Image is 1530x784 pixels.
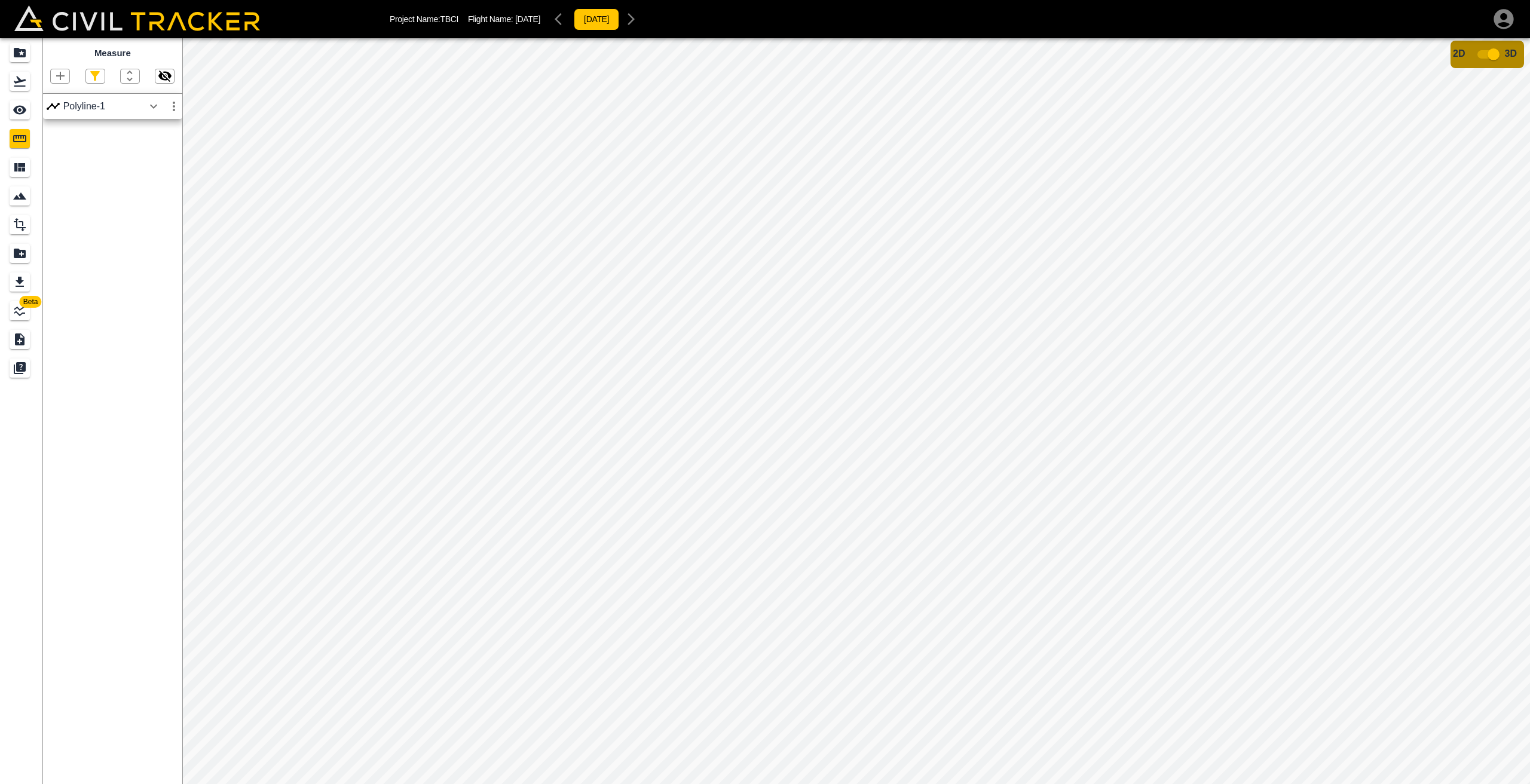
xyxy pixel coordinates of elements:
button: [DATE] [574,8,619,30]
span: [DATE] [515,14,540,24]
p: Project Name: TBCI [390,14,458,24]
span: 3D [1505,48,1517,59]
p: Flight Name: [468,14,540,24]
span: 2D [1453,48,1465,59]
img: Civil Tracker [14,5,260,30]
